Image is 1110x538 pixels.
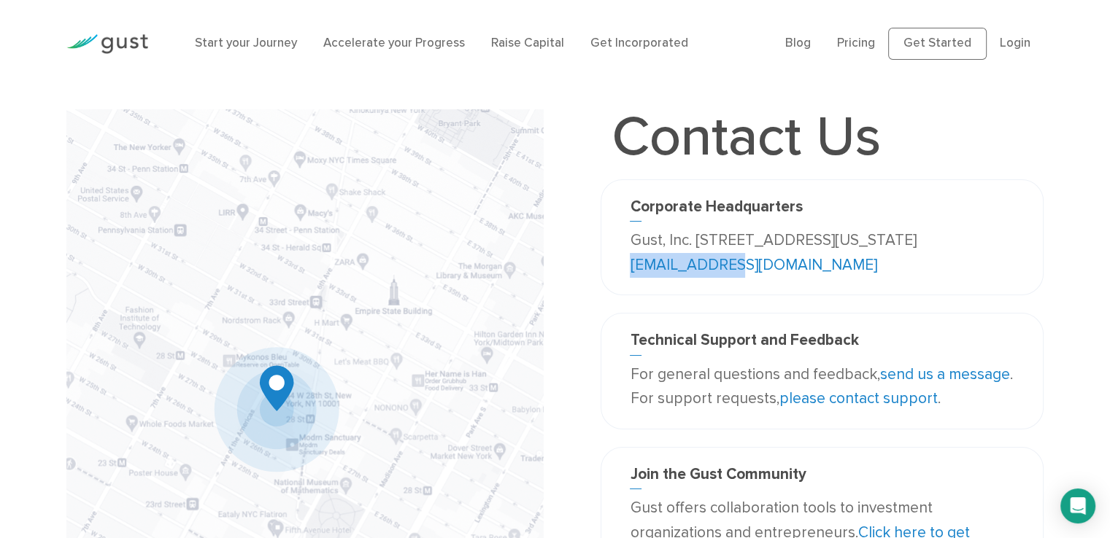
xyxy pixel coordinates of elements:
[779,389,937,408] a: please contact support
[1060,488,1095,523] div: Open Intercom Messenger
[630,331,1014,355] h3: Technical Support and Feedback
[66,34,148,54] img: Gust Logo
[630,256,876,274] a: [EMAIL_ADDRESS][DOMAIN_NAME]
[630,362,1014,411] p: For general questions and feedback, . For support requests, .
[323,36,465,50] a: Accelerate your Progress
[879,365,1009,383] a: send us a message
[1000,36,1030,50] a: Login
[195,36,297,50] a: Start your Journey
[601,109,891,165] h1: Contact Us
[590,36,688,50] a: Get Incorporated
[491,36,564,50] a: Raise Capital
[630,228,1014,277] p: Gust, Inc. [STREET_ADDRESS][US_STATE]
[630,465,1014,489] h3: Join the Gust Community
[888,28,987,60] a: Get Started
[837,36,875,50] a: Pricing
[630,198,1014,222] h3: Corporate Headquarters
[785,36,811,50] a: Blog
